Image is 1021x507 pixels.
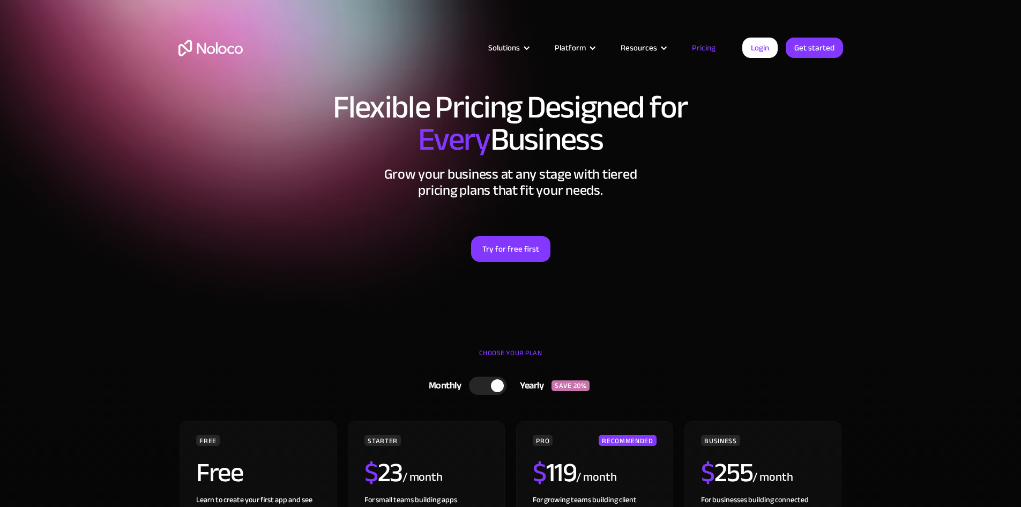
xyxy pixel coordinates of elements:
div: / month [752,469,793,486]
span: $ [364,447,378,498]
div: Resources [607,41,679,55]
a: home [178,40,243,56]
div: Monthly [415,378,469,394]
a: Try for free first [471,236,550,262]
div: Platform [555,41,586,55]
a: Login [742,38,778,58]
span: $ [701,447,714,498]
div: / month [576,469,616,486]
h2: Free [196,459,243,486]
div: STARTER [364,435,400,446]
h2: 255 [701,459,752,486]
div: BUSINESS [701,435,740,446]
h1: Flexible Pricing Designed for Business [178,91,843,156]
h2: 23 [364,459,403,486]
a: Pricing [679,41,729,55]
h2: 119 [533,459,576,486]
div: Resources [621,41,657,55]
a: Get started [786,38,843,58]
div: SAVE 20% [552,380,590,391]
h2: Grow your business at any stage with tiered pricing plans that fit your needs. [178,166,843,199]
div: Yearly [506,378,552,394]
div: Platform [541,41,607,55]
div: Solutions [488,41,520,55]
div: / month [403,469,443,486]
div: Solutions [475,41,541,55]
div: CHOOSE YOUR PLAN [178,345,843,372]
div: FREE [196,435,220,446]
div: PRO [533,435,553,446]
span: $ [533,447,546,498]
div: RECOMMENDED [599,435,656,446]
span: Every [418,109,490,170]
